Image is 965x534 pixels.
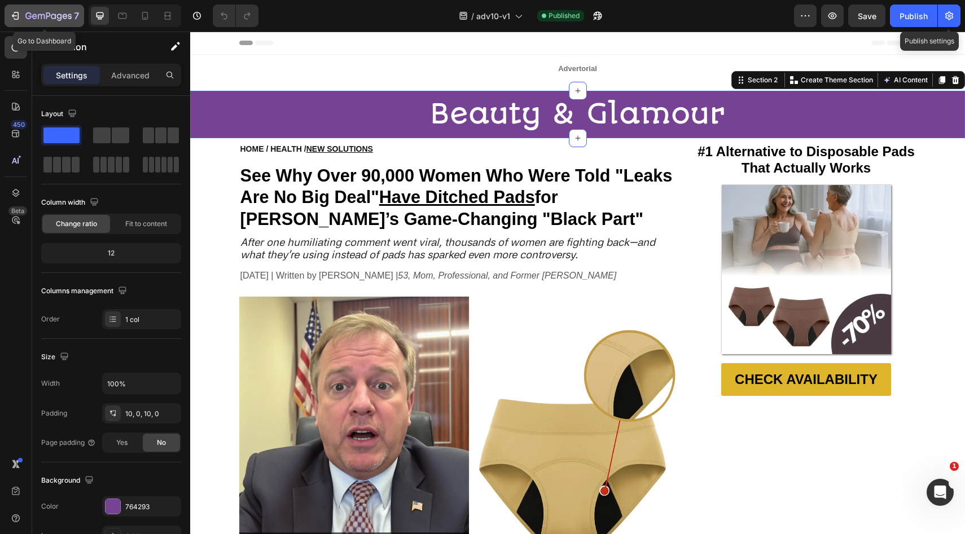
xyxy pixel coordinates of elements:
[531,332,701,364] a: CHECK AVAILABILITY
[50,134,483,197] strong: See Why Over 90,000 Women Who Were Told "Leaks Are No Big Deal" for [PERSON_NAME]’s Game-Changing...
[55,40,147,54] p: Section
[476,10,510,22] span: adv10-v1
[157,438,166,448] span: No
[690,42,740,55] button: AI Content
[549,11,580,21] span: Published
[125,315,178,325] div: 1 col
[213,5,258,27] div: Undo/Redo
[56,69,87,81] p: Settings
[103,373,181,394] input: Auto
[8,206,27,215] div: Beta
[41,473,96,488] div: Background
[125,219,167,229] span: Fit to content
[50,204,465,230] i: After one humiliating comment went viral, thousands of women are fighting back—and what they're u...
[858,11,876,21] span: Save
[50,239,488,250] p: [DATE] | Written by [PERSON_NAME] |
[41,408,67,418] div: Padding
[545,340,687,355] strong: CHECK AVAILABILITY
[125,502,178,512] div: 764293
[900,10,928,22] div: Publish
[111,69,150,81] p: Advanced
[848,5,885,27] button: Save
[11,120,27,129] div: 450
[56,219,97,229] span: Change ratio
[41,284,129,299] div: Columns management
[950,462,959,471] span: 1
[41,438,96,448] div: Page padding
[43,245,179,261] div: 12
[41,501,59,511] div: Color
[190,32,965,534] iframe: Design area
[532,153,701,323] img: gempages_566422077242868817-1c48485c-d446-4459-8413-39486b0efb6c.webp
[125,409,178,419] div: 10, 0, 10, 0
[611,43,683,54] p: Create Theme Section
[208,239,426,249] i: 53, Mom, Professional, and Former [PERSON_NAME]
[116,438,128,448] span: Yes
[116,113,183,122] u: NEW SOLUTIONS
[471,10,474,22] span: /
[50,113,183,122] strong: HOME / HEALTH /
[41,350,71,365] div: Size
[368,33,407,41] strong: Advertorial
[41,195,101,210] div: Column width
[41,314,60,324] div: Order
[189,156,345,175] u: Have Ditched Pads
[41,378,60,389] div: Width
[41,107,79,122] div: Layout
[507,112,725,144] strong: #1 Alternative to Disposable Pads That Actually Works
[927,479,954,506] iframe: Intercom live chat
[74,9,79,23] p: 7
[240,65,536,99] span: Beauty & Glamour
[5,5,84,27] button: 7
[555,43,590,54] div: Section 2
[890,5,937,27] button: Publish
